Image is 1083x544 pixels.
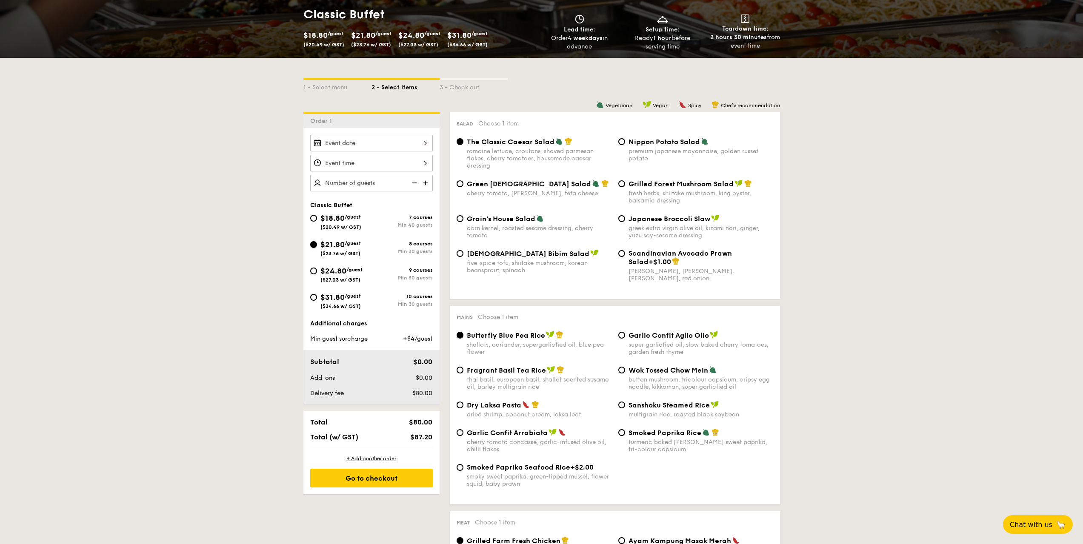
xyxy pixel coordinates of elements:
input: Wok Tossed Chow Meinbutton mushroom, tricolour capsicum, cripsy egg noodle, kikkoman, super garli... [618,367,625,373]
span: ($23.76 w/ GST) [320,251,360,256]
span: Scandinavian Avocado Prawn Salad [629,249,732,266]
span: /guest [471,31,488,37]
div: shallots, coriander, supergarlicfied oil, blue pea flower [467,341,612,356]
span: $21.80 [320,240,345,249]
input: $18.80/guest($20.49 w/ GST)7 coursesMin 40 guests [310,215,317,222]
span: $0.00 [413,358,432,366]
span: Chef's recommendation [721,103,780,108]
input: $21.80/guest($23.76 w/ GST)8 coursesMin 30 guests [310,241,317,248]
input: [DEMOGRAPHIC_DATA] Bibim Saladfive-spice tofu, shiitake mushroom, korean beansprout, spinach [457,250,463,257]
input: Sanshoku Steamed Ricemultigrain rice, roasted black soybean [618,402,625,408]
input: Grain's House Saladcorn kernel, roasted sesame dressing, cherry tomato [457,215,463,222]
input: Ayam Kampung Masak Merah24 hour marinated boneless chicken, lemongrass and lime leaf scented samb... [618,537,625,544]
img: icon-vegan.f8ff3823.svg [643,101,651,108]
input: Garlic Confit Arrabiatacherry tomato concasse, garlic-infused olive oil, chilli flakes [457,429,463,436]
img: icon-vegetarian.fe4039eb.svg [555,137,563,145]
div: cherry tomato concasse, garlic-infused olive oil, chilli flakes [467,439,612,453]
img: icon-spicy.37a8142b.svg [679,101,686,108]
span: Smoked Paprika Rice [629,429,701,437]
span: $80.00 [409,418,432,426]
span: Vegetarian [606,103,632,108]
div: from event time [707,33,783,50]
img: icon-vegan.f8ff3823.svg [546,331,554,339]
span: ($27.03 w/ GST) [320,277,360,283]
img: icon-clock.2db775ea.svg [573,14,586,24]
img: icon-vegetarian.fe4039eb.svg [709,366,717,373]
img: icon-chef-hat.a58ddaea.svg [565,137,572,145]
div: 9 courses [371,267,433,273]
div: 1 - Select menu [303,80,371,92]
span: Setup time: [646,26,680,33]
span: $18.80 [303,31,328,40]
input: Fragrant Basil Tea Ricethai basil, european basil, shallot scented sesame oil, barley multigrain ... [457,367,463,373]
span: Dry Laksa Pasta [467,401,521,409]
div: + Add another order [310,455,433,462]
span: Butterfly Blue Pea Rice [467,331,545,339]
div: 2 - Select items [371,80,440,92]
button: Chat with us🦙 [1003,515,1073,534]
img: icon-dish.430c3a2e.svg [656,14,669,24]
span: /guest [328,31,344,37]
span: $24.80 [398,31,424,40]
span: Teardown time: [722,25,769,32]
div: smoky sweet paprika, green-lipped mussel, flower squid, baby prawn [467,473,612,487]
input: Nippon Potato Saladpremium japanese mayonnaise, golden russet potato [618,138,625,145]
span: Smoked Paprika Seafood Rice [467,463,570,471]
div: Go to checkout [310,469,433,487]
span: Add-ons [310,374,335,382]
span: Min guest surcharge [310,335,368,342]
img: icon-teardown.65201eee.svg [741,14,749,23]
div: super garlicfied oil, slow baked cherry tomatoes, garden fresh thyme [629,341,773,356]
div: dried shrimp, coconut cream, laksa leaf [467,411,612,418]
img: icon-vegan.f8ff3823.svg [590,249,599,257]
span: +$1.00 [649,258,671,266]
img: icon-chef-hat.a58ddaea.svg [744,179,752,187]
input: Grilled Farm Fresh ChickenIndian inspired cajun chicken thigh, charred broccoli, slow baked cherr... [457,537,463,544]
span: /guest [345,293,361,299]
span: Salad [457,121,473,127]
div: greek extra virgin olive oil, kizami nori, ginger, yuzu soy-sesame dressing [629,225,773,239]
span: +$2.00 [570,463,594,471]
img: icon-vegetarian.fe4039eb.svg [702,428,710,436]
span: $24.80 [320,266,346,276]
span: $31.80 [320,293,345,302]
span: $0.00 [416,374,432,382]
span: ($34.66 w/ GST) [447,42,488,48]
input: Grilled Forest Mushroom Saladfresh herbs, shiitake mushroom, king oyster, balsamic dressing [618,180,625,187]
input: $24.80/guest($27.03 w/ GST)9 coursesMin 30 guests [310,268,317,274]
span: Garlic Confit Aglio Olio [629,331,709,339]
img: icon-vegan.f8ff3823.svg [547,366,555,373]
span: Total (w/ GST) [310,433,358,441]
div: Additional charges [310,319,433,328]
img: icon-vegetarian.fe4039eb.svg [701,137,709,145]
input: Butterfly Blue Pea Riceshallots, coriander, supergarlicfied oil, blue pea flower [457,332,463,339]
strong: 2 hours 30 minutes [710,34,767,41]
span: Choose 1 item [478,120,519,127]
input: Number of guests [310,175,433,191]
span: Nippon Potato Salad [629,138,700,146]
div: 8 courses [371,241,433,247]
span: ($20.49 w/ GST) [320,224,361,230]
span: Delivery fee [310,390,344,397]
div: five-spice tofu, shiitake mushroom, korean beansprout, spinach [467,259,612,274]
span: Japanese Broccoli Slaw [629,215,710,223]
span: /guest [346,267,363,273]
span: Spicy [688,103,701,108]
input: Dry Laksa Pastadried shrimp, coconut cream, laksa leaf [457,402,463,408]
input: The Classic Caesar Saladromaine lettuce, croutons, shaved parmesan flakes, cherry tomatoes, house... [457,138,463,145]
input: Event date [310,135,433,151]
span: Mains [457,314,473,320]
div: cherry tomato, [PERSON_NAME], feta cheese [467,190,612,197]
span: Order 1 [310,117,335,125]
img: icon-vegan.f8ff3823.svg [711,214,720,222]
span: Total [310,418,328,426]
img: icon-chef-hat.a58ddaea.svg [557,366,564,373]
span: $31.80 [447,31,471,40]
div: 7 courses [371,214,433,220]
h1: Classic Buffet [303,7,538,22]
span: 🦙 [1056,520,1066,530]
div: romaine lettuce, croutons, shaved parmesan flakes, cherry tomatoes, housemade caesar dressing [467,148,612,169]
span: $80.00 [412,390,432,397]
span: Grilled Forest Mushroom Salad [629,180,734,188]
img: icon-vegan.f8ff3823.svg [710,331,718,339]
